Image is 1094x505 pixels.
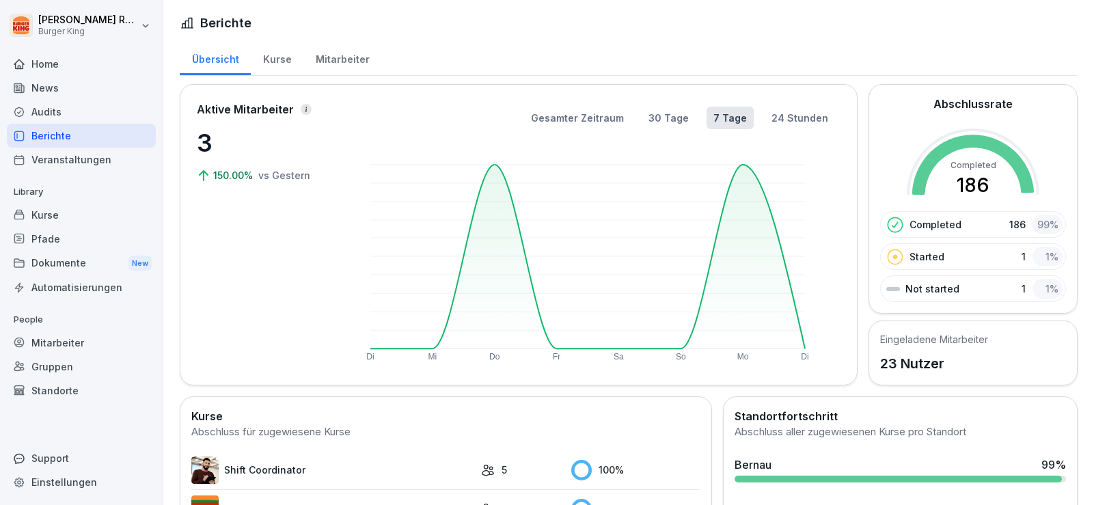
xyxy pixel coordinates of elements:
a: Einstellungen [7,470,156,494]
p: 3 [197,124,333,161]
p: Burger King [38,27,138,36]
img: q4kvd0p412g56irxfxn6tm8s.png [191,456,219,484]
p: 186 [1009,217,1026,232]
p: 150.00% [213,168,256,182]
a: Kurse [7,203,156,227]
p: vs Gestern [258,168,310,182]
a: Automatisierungen [7,275,156,299]
a: Audits [7,100,156,124]
text: Mi [428,352,437,361]
div: 1 % [1033,279,1063,299]
p: Not started [905,282,959,296]
h5: Eingeladene Mitarbeiter [880,332,988,346]
text: Fr [553,352,560,361]
p: [PERSON_NAME] Rohrich [38,14,138,26]
button: Gesamter Zeitraum [524,107,631,129]
button: 7 Tage [707,107,754,129]
a: Berichte [7,124,156,148]
button: 24 Stunden [765,107,835,129]
p: People [7,309,156,331]
button: 30 Tage [642,107,696,129]
a: Bernau99% [729,451,1071,488]
div: Abschluss aller zugewiesenen Kurse pro Standort [735,424,1066,440]
h1: Berichte [200,14,251,32]
p: 23 Nutzer [880,353,988,374]
a: Mitarbeiter [303,40,381,75]
a: Mitarbeiter [7,331,156,355]
p: Completed [910,217,961,232]
h2: Standortfortschritt [735,408,1066,424]
a: Standorte [7,379,156,402]
text: Di [801,352,808,361]
a: DokumenteNew [7,251,156,276]
div: Abschluss für zugewiesene Kurse [191,424,700,440]
div: Bernau [735,456,771,473]
div: Dokumente [7,251,156,276]
a: Home [7,52,156,76]
text: So [676,352,686,361]
a: News [7,76,156,100]
h2: Abschlussrate [933,96,1013,112]
div: New [128,256,152,271]
a: Kurse [251,40,303,75]
div: Support [7,446,156,470]
div: 99 % [1033,215,1063,234]
text: Do [489,352,500,361]
a: Pfade [7,227,156,251]
text: Mo [737,352,748,361]
p: 5 [502,463,507,477]
h2: Kurse [191,408,700,424]
a: Übersicht [180,40,251,75]
div: 99 % [1041,456,1066,473]
div: 100 % [571,460,700,480]
text: Sa [614,352,624,361]
p: Library [7,181,156,203]
a: Shift Coordinator [191,456,474,484]
a: Gruppen [7,355,156,379]
text: Di [366,352,374,361]
p: Aktive Mitarbeiter [197,101,294,118]
div: 1 % [1033,247,1063,267]
p: Started [910,249,944,264]
p: 1 [1022,282,1026,296]
a: Veranstaltungen [7,148,156,172]
p: 1 [1022,249,1026,264]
